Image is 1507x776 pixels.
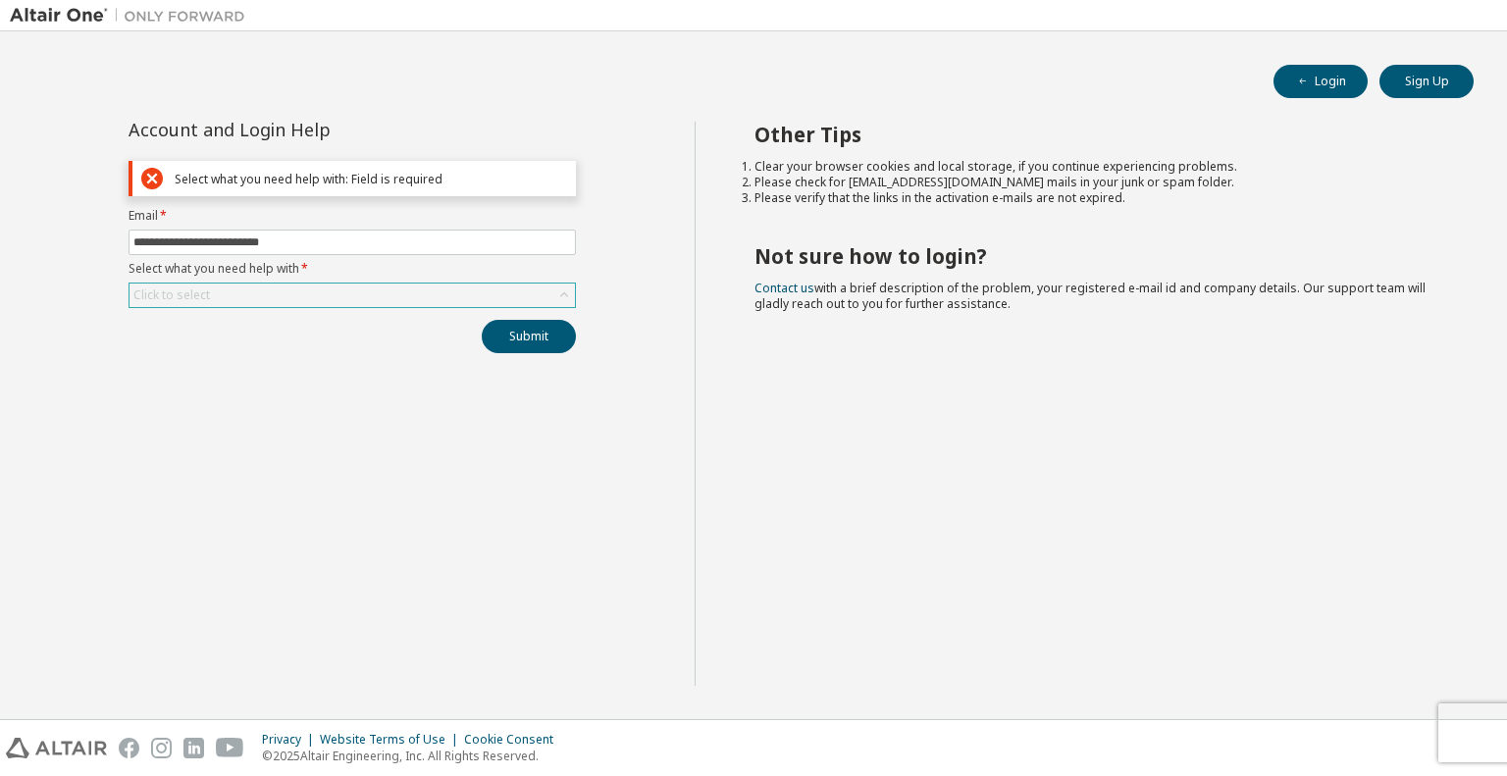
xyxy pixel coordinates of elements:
[754,243,1439,269] h2: Not sure how to login?
[1273,65,1368,98] button: Login
[464,732,565,748] div: Cookie Consent
[320,732,464,748] div: Website Terms of Use
[183,738,204,758] img: linkedin.svg
[129,261,576,277] label: Select what you need help with
[754,280,814,296] a: Contact us
[119,738,139,758] img: facebook.svg
[216,738,244,758] img: youtube.svg
[130,284,575,307] div: Click to select
[129,208,576,224] label: Email
[129,122,487,137] div: Account and Login Help
[754,122,1439,147] h2: Other Tips
[6,738,107,758] img: altair_logo.svg
[175,172,567,186] div: Select what you need help with: Field is required
[10,6,255,26] img: Altair One
[262,748,565,764] p: © 2025 Altair Engineering, Inc. All Rights Reserved.
[754,190,1439,206] li: Please verify that the links in the activation e-mails are not expired.
[133,287,210,303] div: Click to select
[754,175,1439,190] li: Please check for [EMAIL_ADDRESS][DOMAIN_NAME] mails in your junk or spam folder.
[262,732,320,748] div: Privacy
[754,159,1439,175] li: Clear your browser cookies and local storage, if you continue experiencing problems.
[1379,65,1474,98] button: Sign Up
[482,320,576,353] button: Submit
[151,738,172,758] img: instagram.svg
[754,280,1426,312] span: with a brief description of the problem, your registered e-mail id and company details. Our suppo...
